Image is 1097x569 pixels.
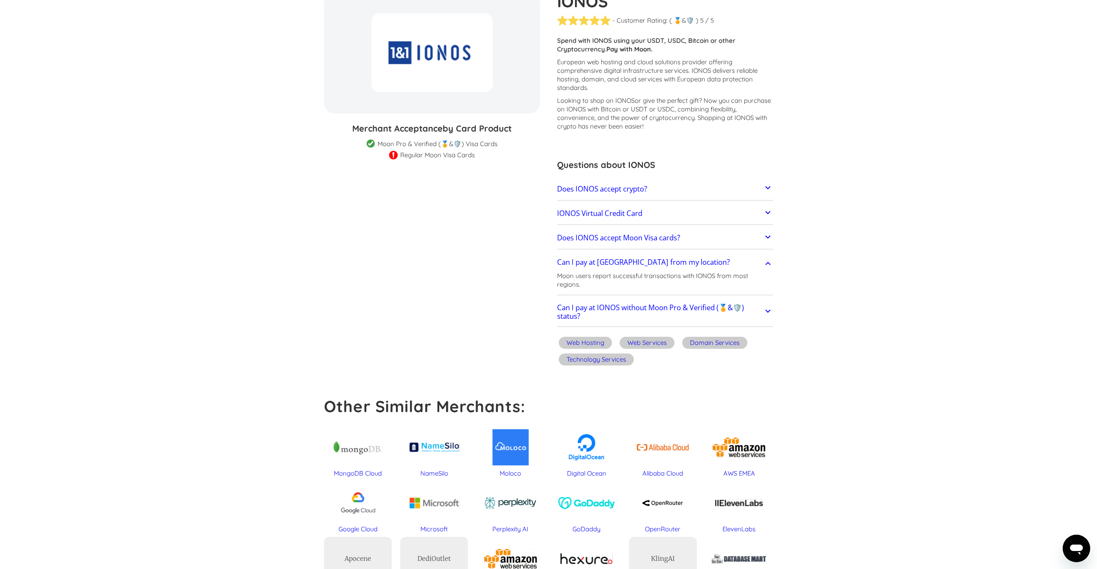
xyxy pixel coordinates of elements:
a: Domain Services [680,335,749,352]
div: Digital Ocean [553,469,620,478]
div: Web Services [627,338,667,347]
a: Technology Services [557,352,635,369]
div: 5 [700,16,704,25]
a: Microsoft [400,481,468,534]
a: GoDaddy [553,481,620,534]
strong: Pay with Moon. [606,45,653,53]
a: Does IONOS accept crypto? [557,180,773,198]
div: 🏅&🛡️ [674,16,694,25]
div: Alibaba Cloud [629,469,697,478]
a: Web Hosting [557,335,614,352]
a: ElevenLabs [705,481,773,534]
div: Web Hosting [566,338,604,347]
iframe: Button to launch messaging window [1063,535,1090,562]
a: Perplexity AI [477,481,544,534]
div: - Customer Rating: [612,16,668,25]
div: / 5 [705,16,714,25]
a: NameSilo [400,425,468,478]
strong: Other Similar Merchants: [324,396,525,416]
div: MongoDB Cloud [324,469,392,478]
a: Alibaba Cloud [629,425,697,478]
p: Spend with IONOS using your USDT, USDC, Bitcoin or other Cryptocurrency. [557,36,773,54]
h2: Can I pay at IONOS without Moon Pro & Verified (🏅&🛡️) status? [557,303,763,320]
p: Looking to shop on IONOS ? Now you can purchase on IONOS with Bitcoin or USDT or USDC, combining ... [557,96,773,131]
div: DediOutlet [417,554,451,563]
a: Digital Ocean [553,425,620,478]
div: Technology Services [566,355,626,364]
h2: IONOS Virtual Credit Card [557,209,642,218]
div: GoDaddy [553,525,620,533]
a: AWS EMEA [705,425,773,478]
div: Moon Pro & Verified (🏅&🛡️) Visa Cards [378,140,498,148]
a: MongoDB Cloud [324,425,392,478]
a: Web Services [618,335,676,352]
a: Moloco [477,425,544,478]
h3: Questions about IONOS [557,159,773,171]
div: Apocene [345,554,371,563]
div: ) [696,16,698,25]
span: or give the perfect gift [635,96,699,105]
div: ElevenLabs [705,525,773,533]
h2: Does IONOS accept Moon Visa cards? [557,234,680,242]
span: by Card Product [443,123,512,134]
p: European web hosting and cloud solutions provider offering comprehensive digital infrastructure s... [557,58,773,92]
a: Can I pay at IONOS without Moon Pro & Verified (🏅&🛡️) status? [557,299,773,325]
a: OpenRouter [629,481,697,534]
a: IONOS Virtual Credit Card [557,204,773,222]
a: Does IONOS accept Moon Visa cards? [557,229,773,247]
p: Moon users report successful transactions with IONOS from most regions. [557,272,773,289]
h2: Does IONOS accept crypto? [557,185,647,193]
div: OpenRouter [629,525,697,533]
div: Regular Moon Visa Cards [400,151,475,159]
h2: Can I pay at [GEOGRAPHIC_DATA] from my location? [557,258,730,267]
div: AWS EMEA [705,469,773,478]
div: Moloco [477,469,544,478]
div: NameSilo [400,469,468,478]
div: Google Cloud [324,525,392,533]
div: ( [669,16,672,25]
a: Can I pay at [GEOGRAPHIC_DATA] from my location? [557,254,773,272]
div: KlingAI [651,554,675,563]
div: Microsoft [400,525,468,533]
div: Domain Services [690,338,740,347]
div: Perplexity AI [477,525,544,533]
h3: Merchant Acceptance [324,122,540,135]
a: Google Cloud [324,481,392,534]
